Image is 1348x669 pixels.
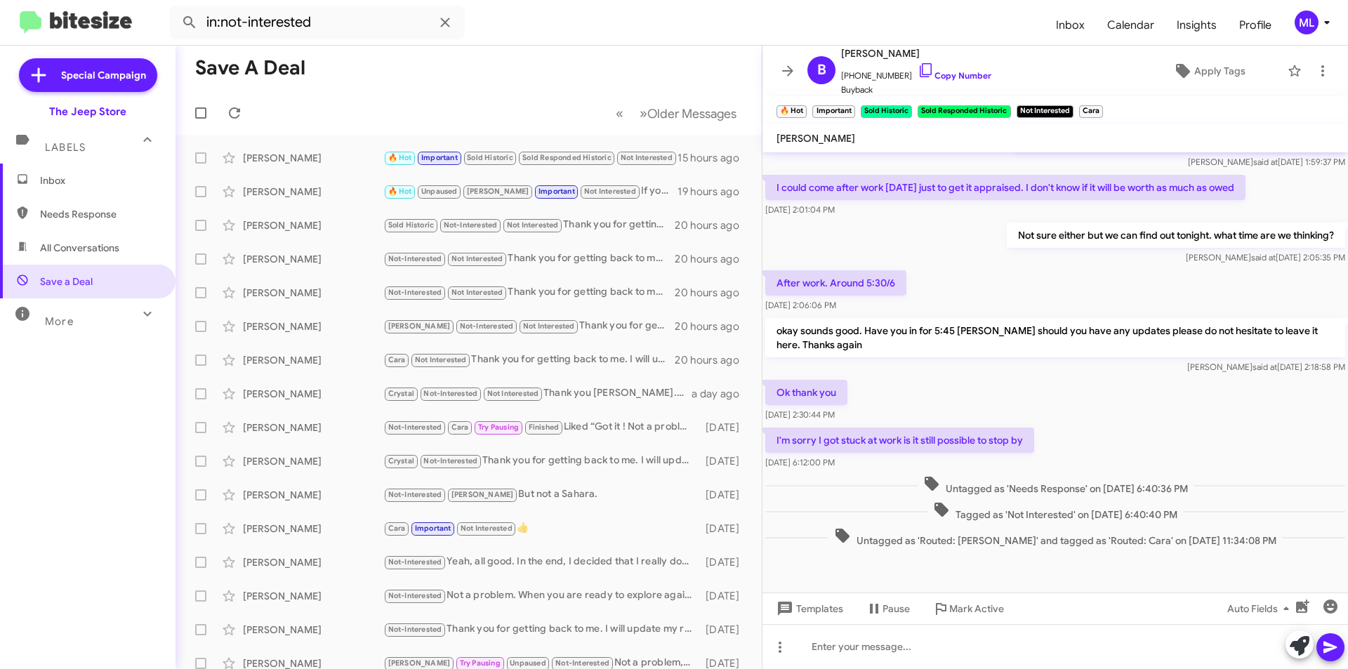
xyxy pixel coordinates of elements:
small: Sold Historic [861,105,912,118]
button: Apply Tags [1137,58,1281,84]
div: Thank you for getting back to me. I will update my records. [383,217,675,233]
div: a day ago [692,387,751,401]
small: 🔥 Hot [777,105,807,118]
span: Untagged as 'Needs Response' on [DATE] 6:40:36 PM [918,475,1194,496]
div: If you have time [DATE] or [DATE] let me know so that I can give my used car manager. [PERSON_NAM... [383,183,678,199]
a: Copy Number [918,70,991,81]
span: Not Interested [584,187,636,196]
span: Not Interested [487,389,539,398]
span: » [640,105,647,122]
span: Not Interested [507,220,559,230]
span: [PERSON_NAME] [451,490,514,499]
p: Not sure either but we can find out tonight. what time are we thinking? [1007,223,1345,248]
div: 20 hours ago [675,286,751,300]
div: [PERSON_NAME] [243,488,383,502]
div: [DATE] [699,522,751,536]
span: [PERSON_NAME] [388,658,451,668]
nav: Page navigation example [608,99,745,128]
span: Tagged as 'Not Interested' on [DATE] 6:40:40 PM [927,501,1183,522]
button: Templates [762,596,854,621]
div: 👍 [383,520,699,536]
a: Special Campaign [19,58,157,92]
span: Inbox [40,173,159,187]
div: 15 hours ago [678,151,751,165]
span: [PERSON_NAME] [DATE] 2:05:35 PM [1186,252,1345,263]
span: Labels [45,141,86,154]
span: Finished [529,423,560,432]
span: Sold Historic [467,153,513,162]
div: Thank you for getting back to me. I will update my records. [383,453,699,469]
span: [DATE] 2:06:06 PM [765,300,836,310]
a: Inbox [1045,5,1096,46]
span: 🔥 Hot [388,153,412,162]
span: Templates [774,596,843,621]
div: I'm sorry I got stuck at work is it still possible to stop by [383,150,678,166]
div: [PERSON_NAME] [243,555,383,569]
p: After work. Around 5:30/6 [765,270,906,296]
span: [PHONE_NUMBER] [841,62,991,83]
div: 20 hours ago [675,353,751,367]
div: 19 hours ago [678,185,751,199]
span: Not-Interested [423,456,477,465]
span: [PERSON_NAME] [467,187,529,196]
div: [DATE] [699,420,751,435]
button: Mark Active [921,596,1015,621]
span: Not Interested [451,254,503,263]
small: Not Interested [1017,105,1073,118]
span: Unpaused [510,658,546,668]
span: Special Campaign [61,68,146,82]
div: [PERSON_NAME] [243,286,383,300]
span: Try Pausing [460,658,501,668]
div: [PERSON_NAME] [243,252,383,266]
div: Thank you [PERSON_NAME]. You as well. [383,385,692,402]
div: [PERSON_NAME] [243,218,383,232]
span: [PERSON_NAME] [DATE] 2:18:58 PM [1187,362,1345,372]
span: Sold Responded Historic [522,153,612,162]
div: [PERSON_NAME] [243,185,383,199]
span: said at [1251,252,1276,263]
span: Not-Interested [388,490,442,499]
div: Yeah, all good. In the end, I decided that I really don't want to compromise on the color (I don'... [383,554,699,570]
span: Pause [883,596,910,621]
span: Apply Tags [1194,58,1245,84]
span: Important [538,187,575,196]
small: Important [812,105,854,118]
h1: Save a Deal [195,57,305,79]
span: Not Interested [523,322,575,331]
span: Not Interested [415,355,467,364]
div: The Jeep Store [49,105,126,119]
span: Try Pausing [478,423,519,432]
span: Not-Interested [444,220,498,230]
span: Calendar [1096,5,1165,46]
div: [DATE] [699,488,751,502]
span: B [817,59,826,81]
a: Insights [1165,5,1228,46]
div: Thank you for getting back to me. I will update my records. [383,318,675,334]
span: [DATE] 2:01:04 PM [765,204,835,215]
span: All Conversations [40,241,119,255]
span: « [616,105,623,122]
input: Search [170,6,465,39]
div: [DATE] [699,555,751,569]
span: 🔥 Hot [388,187,412,196]
p: okay sounds good. Have you in for 5:45 [PERSON_NAME] should you have any updates please do not he... [765,318,1345,357]
small: Sold Responded Historic [918,105,1010,118]
div: 20 hours ago [675,319,751,333]
p: Ok thank you [765,380,847,405]
button: ML [1283,11,1333,34]
div: Thank you for getting back to me. I will update my records. [383,621,699,637]
div: [PERSON_NAME] [243,623,383,637]
span: Not-Interested [388,557,442,567]
div: ML [1295,11,1319,34]
button: Next [631,99,745,128]
div: [PERSON_NAME] [243,319,383,333]
span: [PERSON_NAME] [841,45,991,62]
span: Not Interested [621,153,673,162]
div: [PERSON_NAME] [243,151,383,165]
span: Profile [1228,5,1283,46]
span: Not Interested [451,288,503,297]
div: [DATE] [699,454,751,468]
div: [PERSON_NAME] [243,353,383,367]
span: Not-Interested [423,389,477,398]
